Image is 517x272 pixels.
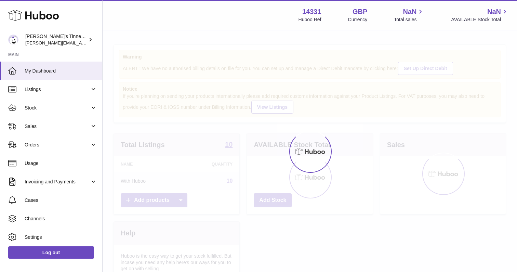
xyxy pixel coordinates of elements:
span: Usage [25,160,97,167]
a: Log out [8,246,94,259]
span: Cases [25,197,97,204]
span: Invoicing and Payments [25,179,90,185]
div: Huboo Ref [299,16,321,23]
strong: GBP [353,7,367,16]
span: [PERSON_NAME][EMAIL_ADDRESS][PERSON_NAME][DOMAIN_NAME] [25,40,174,46]
span: Channels [25,216,97,222]
div: [PERSON_NAME]'s Tinned Fish Ltd [25,33,87,46]
a: NaN Total sales [394,7,424,23]
span: Settings [25,234,97,241]
span: NaN [487,7,501,16]
strong: 14331 [302,7,321,16]
span: Orders [25,142,90,148]
img: peter.colbert@hubbo.com [8,35,18,45]
div: Currency [348,16,368,23]
span: AVAILABLE Stock Total [451,16,509,23]
span: Total sales [394,16,424,23]
span: Listings [25,86,90,93]
span: Sales [25,123,90,130]
a: NaN AVAILABLE Stock Total [451,7,509,23]
span: My Dashboard [25,68,97,74]
span: Stock [25,105,90,111]
span: NaN [403,7,416,16]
